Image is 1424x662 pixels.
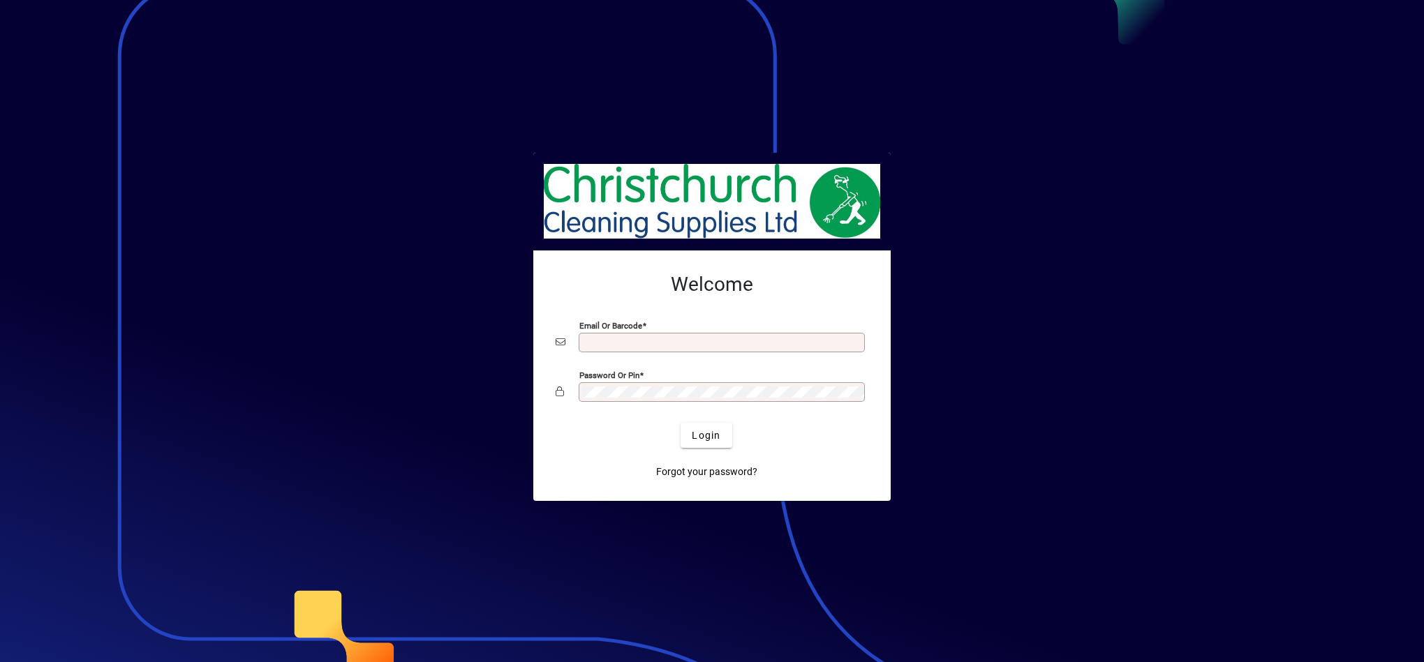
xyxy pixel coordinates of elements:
mat-label: Email or Barcode [579,321,642,331]
a: Forgot your password? [651,459,763,484]
span: Forgot your password? [656,465,757,479]
button: Login [681,423,732,448]
h2: Welcome [556,273,868,296]
span: Login [692,428,720,443]
mat-label: Password or Pin [579,370,639,380]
